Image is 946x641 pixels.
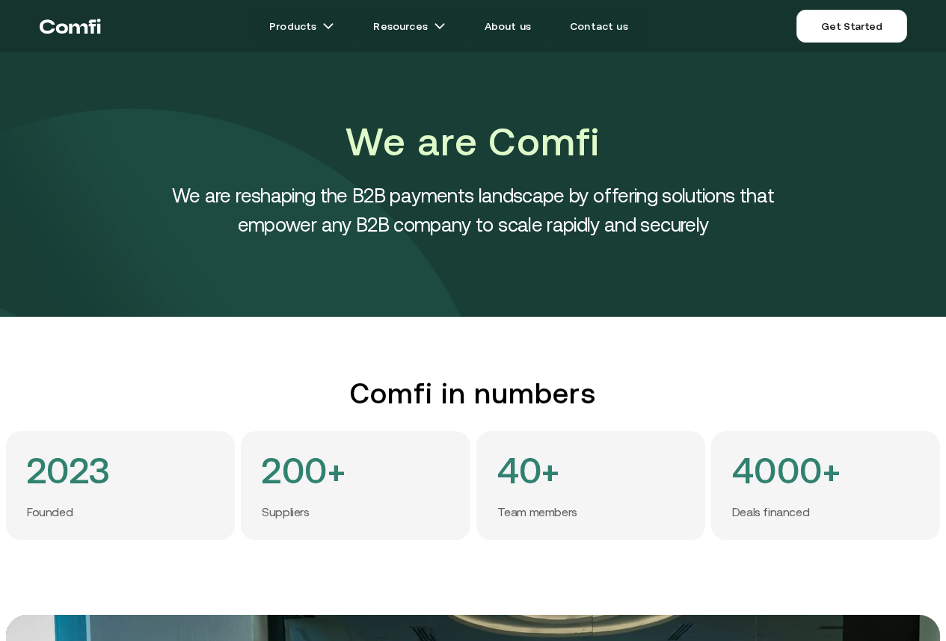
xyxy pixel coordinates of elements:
p: Team members [497,504,577,519]
a: Return to the top of the Comfi home page [40,4,101,49]
p: Founded [27,504,73,519]
a: Get Started [796,10,906,43]
img: arrow icons [434,20,446,32]
a: Productsarrow icons [251,11,352,41]
h1: We are Comfi [137,115,810,169]
h4: 40+ [497,452,560,489]
h4: 4000+ [732,452,841,489]
p: Deals financed [732,504,809,519]
h4: We are reshaping the B2B payments landscape by offering solutions that empower any B2B company to... [137,181,810,239]
a: Resourcesarrow icons [355,11,463,41]
h4: 2023 [27,452,111,489]
h2: Comfi in numbers [6,377,940,410]
a: About us [467,11,549,41]
p: Suppliers [262,504,309,519]
img: arrow icons [322,20,334,32]
a: Contact us [552,11,646,41]
h4: 200+ [262,452,345,489]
